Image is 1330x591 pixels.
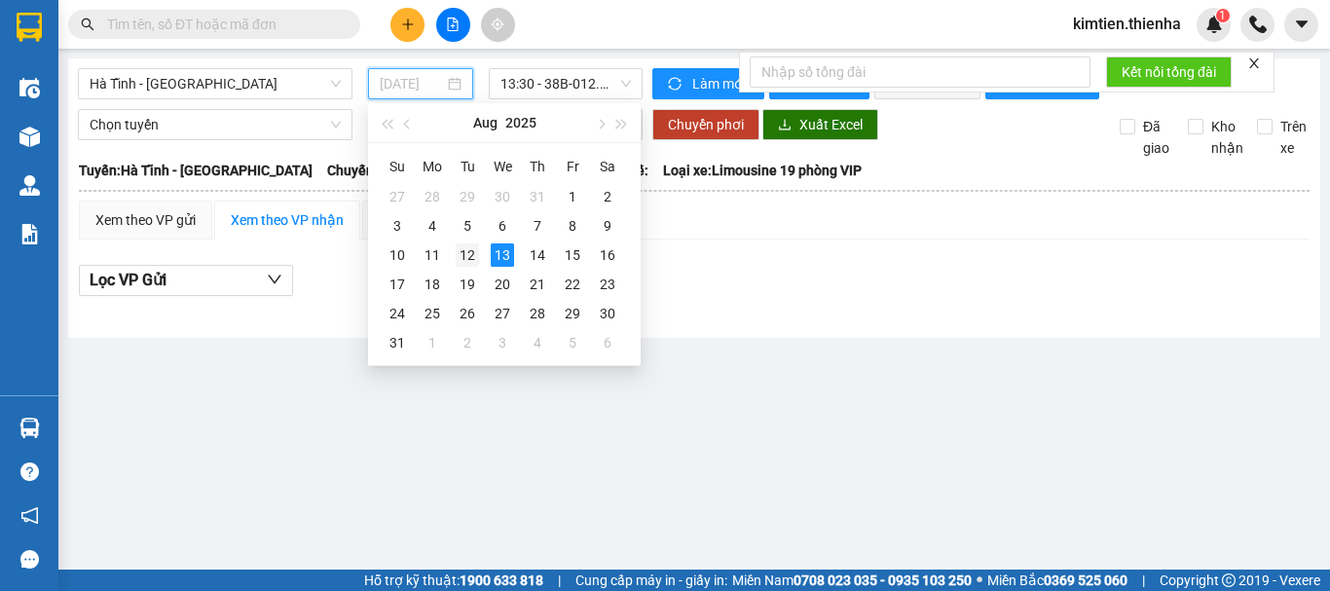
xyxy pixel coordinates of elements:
[794,573,972,588] strong: 0708 023 035 - 0935 103 250
[415,270,450,299] td: 2025-08-18
[526,243,549,267] div: 14
[364,570,543,591] span: Hỗ trợ kỹ thuật:
[1106,56,1232,88] button: Kết nối tổng đài
[450,151,485,182] th: Tu
[1219,9,1226,22] span: 1
[1216,9,1230,22] sup: 1
[491,185,514,208] div: 30
[90,69,341,98] span: Hà Tĩnh - Hà Nội
[485,240,520,270] td: 2025-08-13
[79,265,293,296] button: Lọc VP Gửi
[386,243,409,267] div: 10
[561,273,584,296] div: 22
[421,273,444,296] div: 18
[421,185,444,208] div: 28
[20,550,39,569] span: message
[456,331,479,354] div: 2
[561,185,584,208] div: 1
[596,331,619,354] div: 6
[590,299,625,328] td: 2025-08-30
[491,302,514,325] div: 27
[1135,116,1177,159] span: Đã giao
[491,243,514,267] div: 13
[19,127,40,147] img: warehouse-icon
[692,73,749,94] span: Làm mới
[415,151,450,182] th: Mo
[977,576,982,584] span: ⚪️
[1044,573,1127,588] strong: 0369 525 060
[1247,56,1261,70] span: close
[446,18,460,31] span: file-add
[19,78,40,98] img: warehouse-icon
[19,418,40,438] img: warehouse-icon
[526,331,549,354] div: 4
[421,331,444,354] div: 1
[1203,116,1251,159] span: Kho nhận
[421,243,444,267] div: 11
[1249,16,1267,33] img: phone-icon
[1293,16,1311,33] span: caret-down
[107,14,337,35] input: Tìm tên, số ĐT hoặc mã đơn
[555,270,590,299] td: 2025-08-22
[19,175,40,196] img: warehouse-icon
[267,272,282,287] span: down
[561,214,584,238] div: 8
[555,182,590,211] td: 2025-08-01
[386,302,409,325] div: 24
[19,224,40,244] img: solution-icon
[450,182,485,211] td: 2025-07-29
[485,328,520,357] td: 2025-09-03
[485,299,520,328] td: 2025-08-27
[555,328,590,357] td: 2025-09-05
[90,110,341,139] span: Chọn tuyến
[520,328,555,357] td: 2025-09-04
[520,182,555,211] td: 2025-07-31
[327,160,469,181] span: Chuyến: (13:30 [DATE])
[590,270,625,299] td: 2025-08-23
[732,570,972,591] span: Miền Nam
[456,302,479,325] div: 26
[520,151,555,182] th: Th
[485,182,520,211] td: 2025-07-30
[380,211,415,240] td: 2025-08-03
[590,211,625,240] td: 2025-08-09
[20,506,39,525] span: notification
[485,270,520,299] td: 2025-08-20
[491,331,514,354] div: 3
[456,243,479,267] div: 12
[421,214,444,238] div: 4
[380,240,415,270] td: 2025-08-10
[500,69,631,98] span: 13:30 - 38B-012.26
[555,299,590,328] td: 2025-08-29
[1205,16,1223,33] img: icon-new-feature
[231,209,344,231] div: Xem theo VP nhận
[561,331,584,354] div: 5
[987,570,1127,591] span: Miền Bắc
[1222,573,1236,587] span: copyright
[555,211,590,240] td: 2025-08-08
[762,109,878,140] button: downloadXuất Excel
[575,570,727,591] span: Cung cấp máy in - giấy in:
[90,268,166,292] span: Lọc VP Gửi
[386,214,409,238] div: 3
[526,273,549,296] div: 21
[668,77,684,92] span: sync
[380,270,415,299] td: 2025-08-17
[596,214,619,238] div: 9
[520,240,555,270] td: 2025-08-14
[450,299,485,328] td: 2025-08-26
[520,299,555,328] td: 2025-08-28
[750,56,1090,88] input: Nhập số tổng đài
[596,302,619,325] div: 30
[491,214,514,238] div: 6
[81,18,94,31] span: search
[481,8,515,42] button: aim
[415,299,450,328] td: 2025-08-25
[415,182,450,211] td: 2025-07-28
[456,185,479,208] div: 29
[485,151,520,182] th: We
[450,240,485,270] td: 2025-08-12
[520,270,555,299] td: 2025-08-21
[526,302,549,325] div: 28
[380,182,415,211] td: 2025-07-27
